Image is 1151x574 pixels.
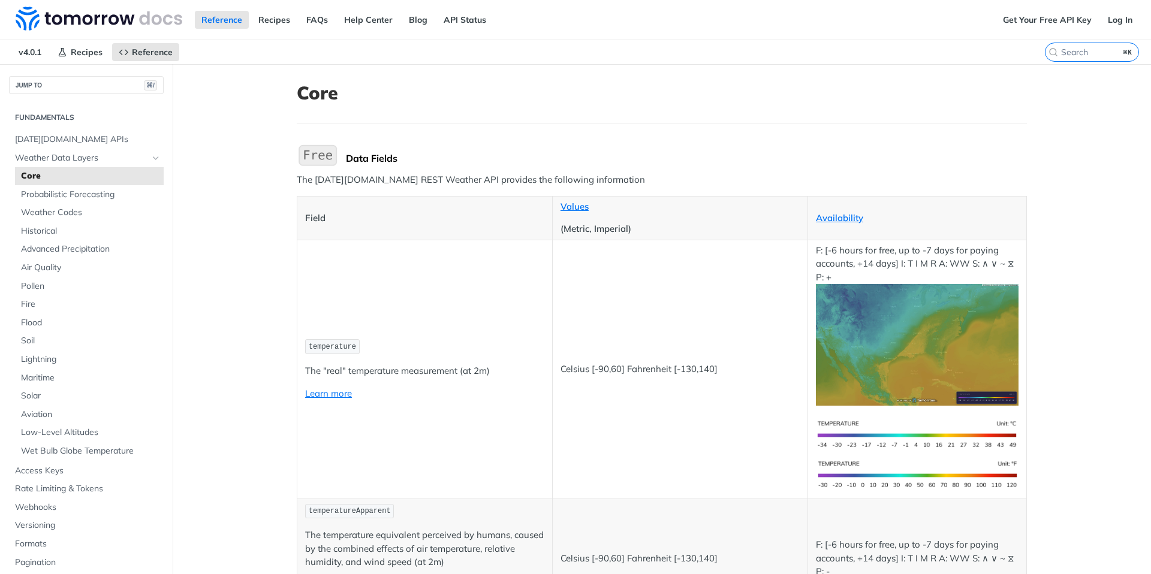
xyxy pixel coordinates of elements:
[21,445,161,457] span: Wet Bulb Globe Temperature
[816,244,1019,406] p: F: [-6 hours for free, up to -7 days for paying accounts, +14 days] I: T I M R A: WW S: ∧ ∨ ~ ⧖ P: +
[15,314,164,332] a: Flood
[12,43,48,61] span: v4.0.1
[15,277,164,295] a: Pollen
[816,468,1019,479] span: Expand image
[338,11,399,29] a: Help Center
[21,298,161,310] span: Fire
[15,502,161,513] span: Webhooks
[15,186,164,204] a: Probabilistic Forecasting
[9,112,164,123] h2: Fundamentals
[816,428,1019,439] span: Expand image
[996,11,1098,29] a: Get Your Free API Key
[300,11,335,29] a: FAQs
[132,47,173,58] span: Reference
[15,387,164,405] a: Solar
[21,372,161,384] span: Maritime
[1048,47,1058,57] svg: Search
[195,11,249,29] a: Reference
[15,406,164,424] a: Aviation
[16,7,182,31] img: Tomorrow.io Weather API Docs
[305,212,544,225] p: Field
[9,149,164,167] a: Weather Data LayersHide subpages for Weather Data Layers
[21,409,161,421] span: Aviation
[144,80,157,90] span: ⌘/
[1101,11,1139,29] a: Log In
[346,152,1027,164] div: Data Fields
[15,483,161,495] span: Rate Limiting & Tokens
[15,167,164,185] a: Core
[71,47,103,58] span: Recipes
[21,243,161,255] span: Advanced Precipitation
[15,442,164,460] a: Wet Bulb Globe Temperature
[21,317,161,329] span: Flood
[9,516,164,534] a: Versioning
[309,343,356,351] span: temperature
[21,280,161,292] span: Pollen
[9,535,164,553] a: Formats
[21,335,161,347] span: Soil
[151,153,161,163] button: Hide subpages for Weather Data Layers
[15,134,161,146] span: [DATE][DOMAIN_NAME] APIs
[21,207,161,219] span: Weather Codes
[15,259,164,277] a: Air Quality
[305,388,352,399] a: Learn more
[15,369,164,387] a: Maritime
[816,212,863,223] a: Availability
[297,173,1027,187] p: The [DATE][DOMAIN_NAME] REST Weather API provides the following information
[1120,46,1135,58] kbd: ⌘K
[21,189,161,201] span: Probabilistic Forecasting
[309,507,391,515] span: temperatureApparent
[561,362,800,376] p: Celsius [-90,60] Fahrenheit [-130,140]
[15,152,148,164] span: Weather Data Layers
[15,204,164,222] a: Weather Codes
[9,499,164,516] a: Webhooks
[561,222,800,236] p: (Metric, Imperial)
[9,554,164,572] a: Pagination
[816,339,1019,350] span: Expand image
[15,557,161,569] span: Pagination
[21,170,161,182] span: Core
[9,76,164,94] button: JUMP TO⌘/
[15,519,161,531] span: Versioning
[21,354,161,365] span: Lightning
[9,462,164,480] a: Access Keys
[9,480,164,498] a: Rate Limiting & Tokens
[15,538,161,550] span: Formats
[51,43,109,61] a: Recipes
[112,43,179,61] a: Reference
[305,528,544,569] p: The temperature equivalent perceived by humans, caused by the combined effects of air temperature...
[15,465,161,477] span: Access Keys
[15,332,164,350] a: Soil
[437,11,493,29] a: API Status
[305,364,544,378] p: The "real" temperature measurement (at 2m)
[21,390,161,402] span: Solar
[252,11,297,29] a: Recipes
[15,351,164,368] a: Lightning
[21,427,161,439] span: Low-Level Altitudes
[297,82,1027,104] h1: Core
[15,424,164,442] a: Low-Level Altitudes
[15,240,164,258] a: Advanced Precipitation
[21,262,161,274] span: Air Quality
[9,131,164,149] a: [DATE][DOMAIN_NAME] APIs
[21,225,161,237] span: Historical
[15,222,164,240] a: Historical
[402,11,434,29] a: Blog
[561,552,800,566] p: Celsius [-90,60] Fahrenheit [-130,140]
[15,295,164,313] a: Fire
[561,201,589,212] a: Values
